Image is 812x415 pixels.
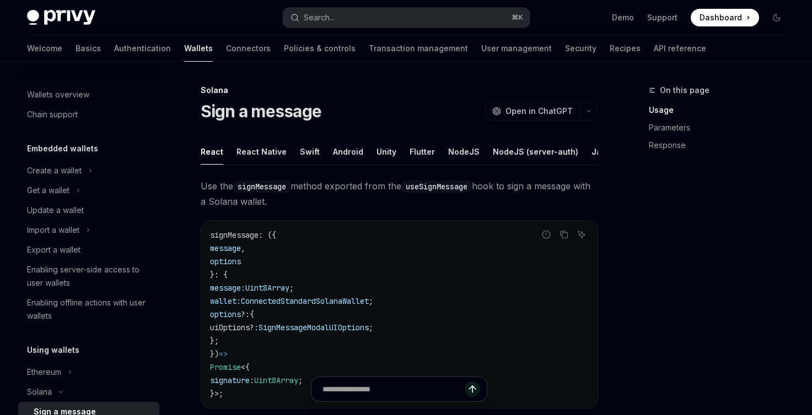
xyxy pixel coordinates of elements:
a: Transaction management [369,35,468,62]
h5: Using wallets [27,343,79,357]
span: => [219,349,228,359]
code: signMessage [233,181,291,193]
div: Search... [304,11,335,24]
a: API reference [654,35,706,62]
a: Enabling server-side access to user wallets [18,260,159,293]
span: { [250,309,254,319]
div: Update a wallet [27,204,84,217]
a: Export a wallet [18,240,159,260]
span: Promise [210,362,241,372]
span: signMessage [210,230,259,240]
a: Dashboard [691,9,759,26]
span: ; [289,283,294,293]
span: <{ [241,362,250,372]
button: React [201,139,223,165]
img: dark logo [27,10,95,25]
div: Export a wallet [27,243,80,256]
button: Toggle Solana section [18,382,159,402]
button: Flutter [410,139,435,165]
button: NodeJS (server-auth) [493,139,578,165]
span: Open in ChatGPT [506,106,573,117]
div: Create a wallet [27,164,82,177]
span: ?: [241,309,250,319]
span: options [210,309,241,319]
span: }) [210,349,219,359]
span: }: { [210,270,228,280]
a: Response [649,136,794,154]
button: Toggle dark mode [768,9,786,26]
button: Send message [465,381,480,397]
button: Java [591,139,611,165]
span: }; [210,336,219,346]
span: message: [210,283,245,293]
button: Toggle Import a wallet section [18,220,159,240]
span: : [236,296,241,306]
a: Authentication [114,35,171,62]
span: ConnectedStandardSolanaWallet [241,296,369,306]
div: Ethereum [27,365,61,379]
div: Solana [201,85,598,96]
button: Ask AI [574,227,589,242]
button: Copy the contents from the code block [557,227,571,242]
button: Toggle Create a wallet section [18,161,159,181]
a: Recipes [610,35,641,62]
h5: Embedded wallets [27,142,98,155]
span: Dashboard [700,12,742,23]
h1: Sign a message [201,101,322,121]
span: SignMessageModalUIOptions [259,323,369,332]
a: Basics [76,35,101,62]
a: Enabling offline actions with user wallets [18,293,159,326]
span: message [210,243,241,253]
button: Toggle Ethereum section [18,362,159,382]
a: Security [565,35,596,62]
span: uiOptions? [210,323,254,332]
button: Toggle Get a wallet section [18,181,159,200]
button: Swift [300,139,320,165]
span: , [241,243,245,253]
a: Chain support [18,105,159,124]
div: Enabling server-side access to user wallets [27,263,153,290]
button: Android [333,139,363,165]
span: ; [369,296,373,306]
a: Parameters [649,119,794,136]
span: : [254,323,259,332]
a: Demo [612,12,634,23]
div: Chain support [27,108,78,121]
button: Open search [283,8,530,28]
span: options [210,256,241,266]
div: Import a wallet [27,223,79,237]
a: Support [647,12,677,23]
a: Usage [649,101,794,119]
button: React Native [236,139,287,165]
a: Update a wallet [18,200,159,220]
span: ; [369,323,373,332]
a: Wallets [184,35,213,62]
span: : ({ [259,230,276,240]
div: Get a wallet [27,184,69,197]
div: Enabling offline actions with user wallets [27,296,153,323]
button: Unity [377,139,396,165]
a: Welcome [27,35,62,62]
div: Solana [27,385,52,398]
button: Open in ChatGPT [485,102,579,121]
a: Wallets overview [18,85,159,105]
button: Report incorrect code [539,227,553,242]
span: On this page [660,84,709,97]
span: Use the method exported from the hook to sign a message with a Solana wallet. [201,178,598,209]
a: User management [481,35,552,62]
span: Uint8Array [245,283,289,293]
span: ⌘ K [512,13,523,22]
code: useSignMessage [401,181,472,193]
span: wallet [210,296,236,306]
button: NodeJS [448,139,480,165]
div: Wallets overview [27,88,89,101]
input: Ask a question... [322,377,465,401]
a: Policies & controls [284,35,356,62]
a: Connectors [226,35,271,62]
